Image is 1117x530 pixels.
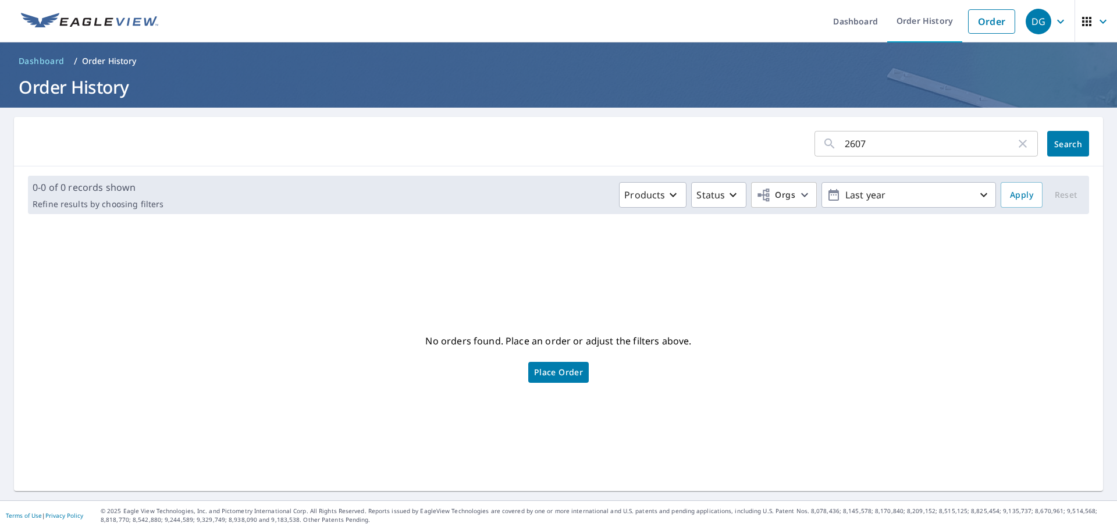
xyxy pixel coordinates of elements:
p: © 2025 Eagle View Technologies, Inc. and Pictometry International Corp. All Rights Reserved. Repo... [101,507,1111,524]
button: Apply [1001,182,1043,208]
span: Orgs [756,188,795,202]
a: Place Order [528,362,589,383]
nav: breadcrumb [14,52,1103,70]
button: Orgs [751,182,817,208]
a: Order [968,9,1015,34]
p: Last year [841,185,977,205]
p: Products [624,188,665,202]
p: Status [696,188,725,202]
h1: Order History [14,75,1103,99]
button: Last year [821,182,996,208]
p: Order History [82,55,137,67]
img: EV Logo [21,13,158,30]
p: 0-0 of 0 records shown [33,180,163,194]
button: Search [1047,131,1089,156]
input: Address, Report #, Claim ID, etc. [845,127,1016,160]
div: DG [1026,9,1051,34]
p: Refine results by choosing filters [33,199,163,209]
a: Dashboard [14,52,69,70]
li: / [74,54,77,68]
a: Privacy Policy [45,511,83,520]
span: Apply [1010,188,1033,202]
a: Terms of Use [6,511,42,520]
button: Products [619,182,686,208]
p: | [6,512,83,519]
button: Status [691,182,746,208]
span: Dashboard [19,55,65,67]
span: Search [1056,138,1080,150]
span: Place Order [534,369,583,375]
p: No orders found. Place an order or adjust the filters above. [425,332,691,350]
